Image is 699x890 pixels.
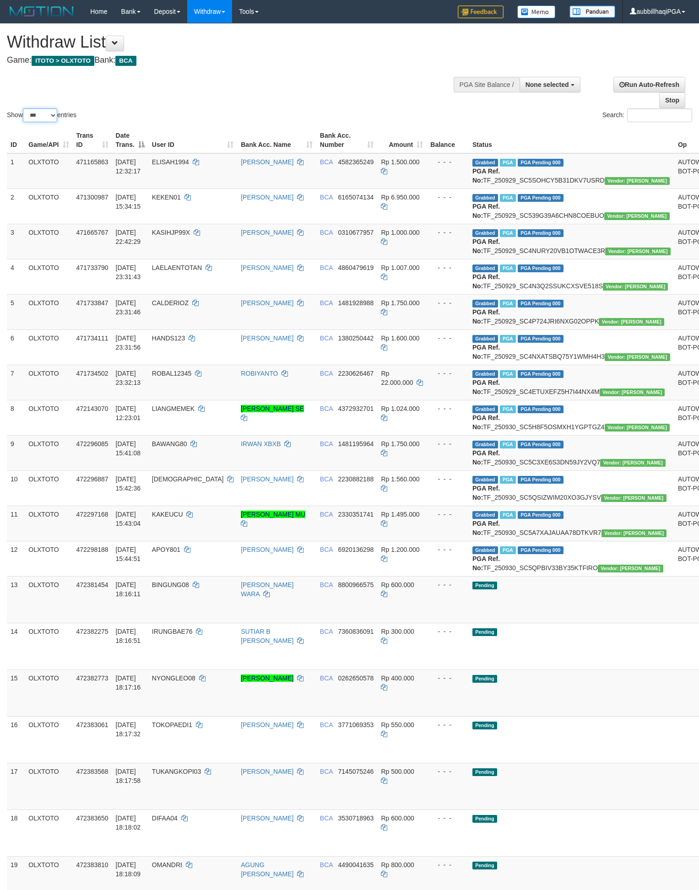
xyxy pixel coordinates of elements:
[73,127,112,153] th: Trans ID: activate to sort column ascending
[381,768,414,775] span: Rp 500.000
[427,127,469,153] th: Balance
[76,628,108,635] span: 472382275
[599,318,664,326] span: Vendor URL: https://secure4.1velocity.biz
[320,229,333,236] span: BCA
[241,721,293,728] a: [PERSON_NAME]
[518,300,564,307] span: PGA Pending
[518,159,564,167] span: PGA Pending
[430,157,465,167] div: - - -
[518,441,564,448] span: PGA Pending
[7,127,25,153] th: ID
[25,224,72,259] td: OLXTOTO
[25,294,72,329] td: OLXTOTO
[25,400,72,435] td: OLXTOTO
[7,224,25,259] td: 3
[472,675,497,683] span: Pending
[152,581,189,588] span: BINGUNG08
[472,405,498,413] span: Grabbed
[316,127,378,153] th: Bank Acc. Number: activate to sort column ascending
[600,459,666,467] span: Vendor URL: https://secure5.1velocity.biz
[381,334,419,342] span: Rp 1.600.000
[338,475,374,483] span: Copy 2230882188 to clipboard
[469,153,674,189] td: TF_250929_SC5SOHCY5B31DKV7USRD
[605,424,670,432] span: Vendor URL: https://secure5.1velocity.biz
[152,440,187,448] span: BAWANG80
[7,108,76,122] label: Show entries
[25,763,72,809] td: OLXTOTO
[526,81,569,88] span: None selected
[469,224,674,259] td: TF_250929_SC4NURY20VB1OTWACE3R
[603,283,668,291] span: Vendor URL: https://secure4.1velocity.biz
[7,153,25,189] td: 1
[152,721,192,728] span: TOKOPAEDI1
[25,541,72,576] td: OLXTOTO
[25,623,72,669] td: OLXTOTO
[76,264,108,271] span: 471733790
[241,158,293,166] a: [PERSON_NAME]
[76,674,108,682] span: 472382773
[518,405,564,413] span: PGA Pending
[116,581,141,598] span: [DATE] 18:16:11
[241,475,293,483] a: [PERSON_NAME]
[613,77,685,92] a: Run Auto-Refresh
[472,449,500,466] b: PGA Ref. No:
[381,721,414,728] span: Rp 550.000
[76,334,108,342] span: 471734111
[148,127,237,153] th: User ID: activate to sort column ascending
[152,511,183,518] span: KAKEUCU
[7,623,25,669] td: 14
[338,581,374,588] span: Copy 8800966575 to clipboard
[517,5,556,18] img: Button%20Memo.svg
[472,582,497,589] span: Pending
[25,669,72,716] td: OLXTOTO
[7,33,457,51] h1: Withdraw List
[116,721,141,738] span: [DATE] 18:17:32
[241,674,293,682] a: [PERSON_NAME]
[430,510,465,519] div: - - -
[338,334,374,342] span: Copy 1380250442 to clipboard
[600,388,665,396] span: Vendor URL: https://secure4.1velocity.biz
[472,167,500,184] b: PGA Ref. No:
[469,435,674,470] td: TF_250930_SC5C3XE6S3DN59JY2VQ7
[76,440,108,448] span: 472296085
[7,189,25,224] td: 2
[469,189,674,224] td: TF_250929_SC539G39A6CHN8COEBUO
[116,768,141,784] span: [DATE] 18:17:58
[25,329,72,365] td: OLXTOTO
[25,716,72,763] td: OLXTOTO
[381,546,419,553] span: Rp 1.200.000
[469,506,674,541] td: TF_250930_SC5A7XAJAUAA78DTKVR7
[472,203,500,219] b: PGA Ref. No:
[381,405,419,412] span: Rp 1.024.000
[241,814,293,822] a: [PERSON_NAME]
[320,158,333,166] span: BCA
[320,511,333,518] span: BCA
[430,814,465,823] div: - - -
[430,193,465,202] div: - - -
[381,628,414,635] span: Rp 300.000
[472,520,500,536] b: PGA Ref. No:
[458,5,504,18] img: Feedback.jpg
[241,861,293,878] a: AGUNG [PERSON_NAME]
[152,194,181,201] span: KEKEN01
[320,194,333,201] span: BCA
[605,353,670,361] span: Vendor URL: https://secure4.1velocity.biz
[237,127,316,153] th: Bank Acc. Name: activate to sort column ascending
[152,264,202,271] span: LAELAENTOTAN
[25,153,72,189] td: OLXTOTO
[116,546,141,562] span: [DATE] 15:44:51
[116,299,141,316] span: [DATE] 23:31:46
[76,581,108,588] span: 472381454
[605,177,670,185] span: Vendor URL: https://secure5.1velocity.biz
[430,767,465,776] div: - - -
[472,159,498,167] span: Grabbed
[116,628,141,644] span: [DATE] 18:16:51
[430,580,465,589] div: - - -
[338,194,374,201] span: Copy 6165074134 to clipboard
[601,529,667,537] span: Vendor URL: https://secure5.1velocity.biz
[472,264,498,272] span: Grabbed
[469,541,674,576] td: TF_250930_SC5QPBIV33BY35KTFIRO
[116,194,141,210] span: [DATE] 15:34:15
[377,127,427,153] th: Amount: activate to sort column ascending
[7,294,25,329] td: 5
